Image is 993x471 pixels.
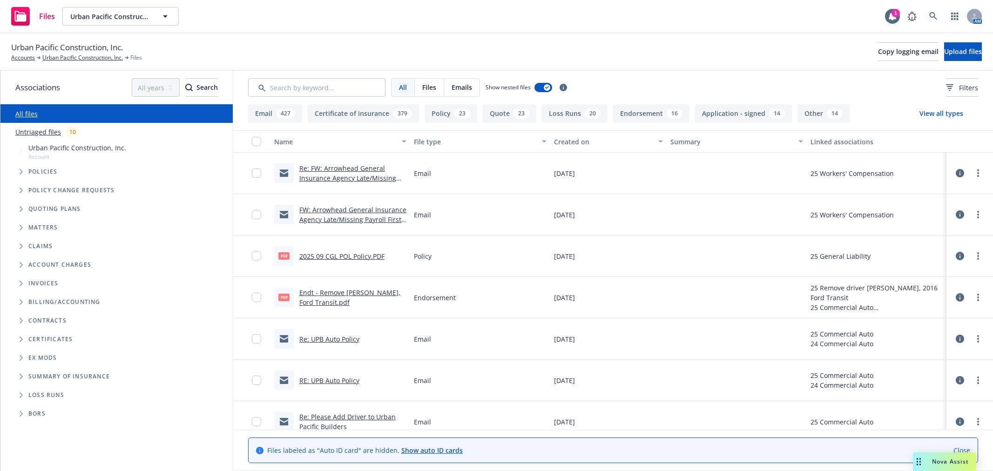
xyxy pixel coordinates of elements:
span: Copy logging email [878,47,939,56]
a: more [973,209,984,220]
div: 25 Workers' Compensation [811,168,894,178]
a: more [973,168,984,179]
a: Switch app [946,7,964,26]
span: pdf [278,294,290,301]
div: 14 [769,108,785,119]
span: All [399,82,407,92]
div: Drag to move [913,452,925,471]
div: 23 [513,108,529,119]
div: 427 [276,108,295,119]
span: Certificates [28,336,73,342]
div: 24 Commercial Auto [811,380,873,390]
button: Nova Assist [913,452,976,471]
a: RE: UPB Auto Policy [299,376,359,385]
button: SearchSearch [185,78,218,97]
span: Loss Runs [28,392,64,398]
span: Files labeled as "Auto ID card" are hidden. [267,445,463,455]
div: 10 [65,127,81,137]
a: Show auto ID cards [401,446,463,455]
input: Toggle Row Selected [252,251,261,261]
a: Re: Please Add Driver to Urban Pacific Builders [299,412,396,431]
button: Linked associations [807,130,946,153]
span: Claims [28,243,53,249]
button: Certificate of insurance [308,104,419,123]
button: Copy logging email [878,42,939,61]
div: 379 [393,108,412,119]
a: Re: FW: Arrowhead General Insurance Agency Late/Missing Payroll First Notice Urban Pacific Constr... [299,164,400,202]
div: Search [185,79,218,96]
span: Urban Pacific Construction, Inc. [28,143,126,153]
input: Select all [252,137,261,146]
span: [DATE] [554,417,575,427]
a: more [973,375,984,386]
a: Re: UPB Auto Policy [299,335,359,343]
button: Other [797,104,850,123]
span: Invoices [28,281,59,286]
span: Endorsement [414,293,456,303]
a: Report a Bug [903,7,921,26]
a: more [973,292,984,303]
div: 1 [892,9,900,17]
span: Policy change requests [28,188,115,193]
button: View all types [905,104,978,123]
button: Quote [483,104,536,123]
span: Email [414,168,431,178]
div: 23 [454,108,470,119]
div: Linked associations [811,137,943,147]
a: Files [7,3,59,29]
div: 25 Commercial Auto [811,370,873,380]
input: Toggle Row Selected [252,417,261,426]
span: Matters [28,225,58,230]
input: Toggle Row Selected [252,376,261,385]
div: Summary [670,137,792,147]
span: Files [39,13,55,20]
div: Tree Example [0,141,233,293]
span: Policies [28,169,58,175]
input: Toggle Row Selected [252,210,261,219]
span: Summary of insurance [28,374,110,379]
div: 25 General Liability [811,251,871,261]
span: Account charges [28,262,91,268]
div: Name [274,137,396,147]
input: Toggle Row Selected [252,293,261,302]
span: Urban Pacific Construction, Inc. [70,12,151,21]
span: [DATE] [554,210,575,220]
button: Filters [946,78,978,97]
span: Policy [414,251,432,261]
button: File type [410,130,550,153]
div: 16 [667,108,682,119]
span: Email [414,210,431,220]
button: Created on [550,130,667,153]
span: Associations [15,81,60,94]
div: 20 [585,108,601,119]
a: Urban Pacific Construction, Inc. [42,54,123,62]
button: Loss Runs [542,104,608,123]
div: File type [414,137,536,147]
span: Emails [452,82,472,92]
a: more [973,250,984,262]
button: Upload files [944,42,982,61]
a: Endt - Remove [PERSON_NAME], Ford Transit.pdf [299,288,400,307]
span: Urban Pacific Construction, Inc. [11,41,123,54]
span: Filters [959,83,978,93]
span: Files [422,82,436,92]
span: Email [414,376,431,385]
div: 25 Commercial Auto [811,303,943,312]
span: Email [414,417,431,427]
span: [DATE] [554,293,575,303]
input: Toggle Row Selected [252,334,261,343]
a: more [973,333,984,344]
div: 25 Commercial Auto [811,329,873,339]
span: Email [414,334,431,344]
span: Show nested files [486,83,531,91]
input: Search by keyword... [248,78,385,97]
span: Files [130,54,142,62]
span: Upload files [944,47,982,56]
a: Search [924,7,943,26]
button: Email [248,104,302,123]
svg: Search [185,84,193,91]
button: Urban Pacific Construction, Inc. [62,7,179,26]
a: FW: Arrowhead General Insurance Agency Late/Missing Payroll First Notice Urban Pacific Constructi... [299,205,406,243]
div: Created on [554,137,653,147]
span: [DATE] [554,334,575,344]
